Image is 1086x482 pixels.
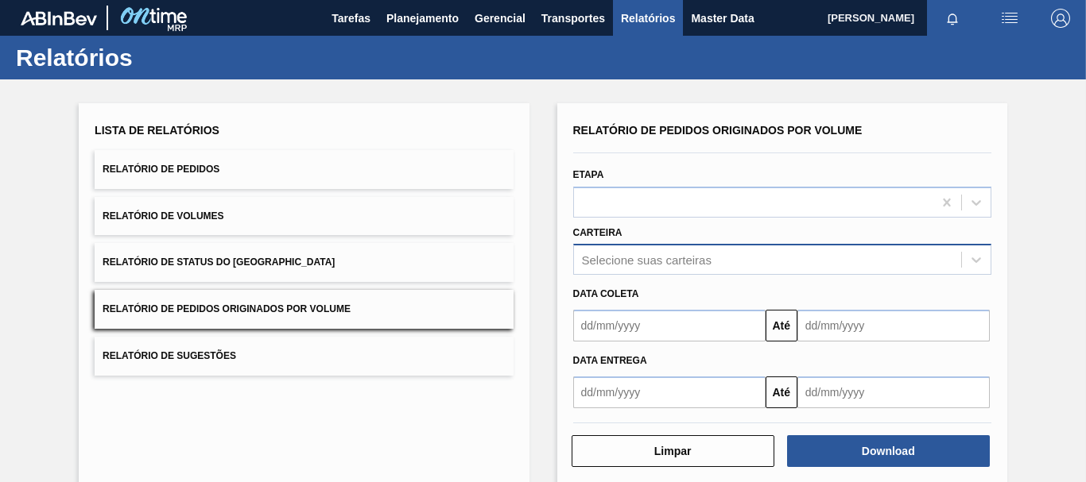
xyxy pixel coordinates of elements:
button: Até [766,310,797,341]
button: Até [766,376,797,408]
button: Relatório de Status do [GEOGRAPHIC_DATA] [95,243,513,282]
span: Relatório de Volumes [103,210,223,222]
label: Etapa [573,169,604,180]
button: Notificações [927,7,978,29]
span: Relatório de Status do [GEOGRAPHIC_DATA] [103,256,335,268]
img: Logout [1051,9,1070,28]
span: Gerencial [475,9,526,28]
button: Download [787,435,990,467]
span: Planejamento [386,9,459,28]
span: Relatório de Pedidos Originados por Volume [103,303,351,314]
span: Data coleta [573,288,639,299]
button: Relatório de Volumes [95,197,513,236]
span: Relatório de Sugestões [103,350,236,361]
span: Data entrega [573,355,647,366]
button: Relatório de Pedidos Originados por Volume [95,290,513,329]
span: Master Data [691,9,754,28]
img: userActions [1000,9,1019,28]
img: TNhmsLtSVTkK8tSr43FrP2fwEKptu5GPRR3wAAAABJRU5ErkJggg== [21,11,97,25]
input: dd/mm/yyyy [797,310,990,341]
span: Tarefas [332,9,370,28]
span: Relatório de Pedidos [103,164,219,175]
input: dd/mm/yyyy [797,376,990,408]
input: dd/mm/yyyy [573,310,766,341]
span: Relatório de Pedidos Originados por Volume [573,124,863,137]
input: dd/mm/yyyy [573,376,766,408]
button: Limpar [572,435,774,467]
h1: Relatórios [16,48,298,67]
span: Lista de Relatórios [95,124,219,137]
button: Relatório de Pedidos [95,150,513,189]
label: Carteira [573,227,623,238]
button: Relatório de Sugestões [95,337,513,376]
span: Relatórios [621,9,675,28]
span: Transportes [541,9,605,28]
div: Selecione suas carteiras [582,253,712,267]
